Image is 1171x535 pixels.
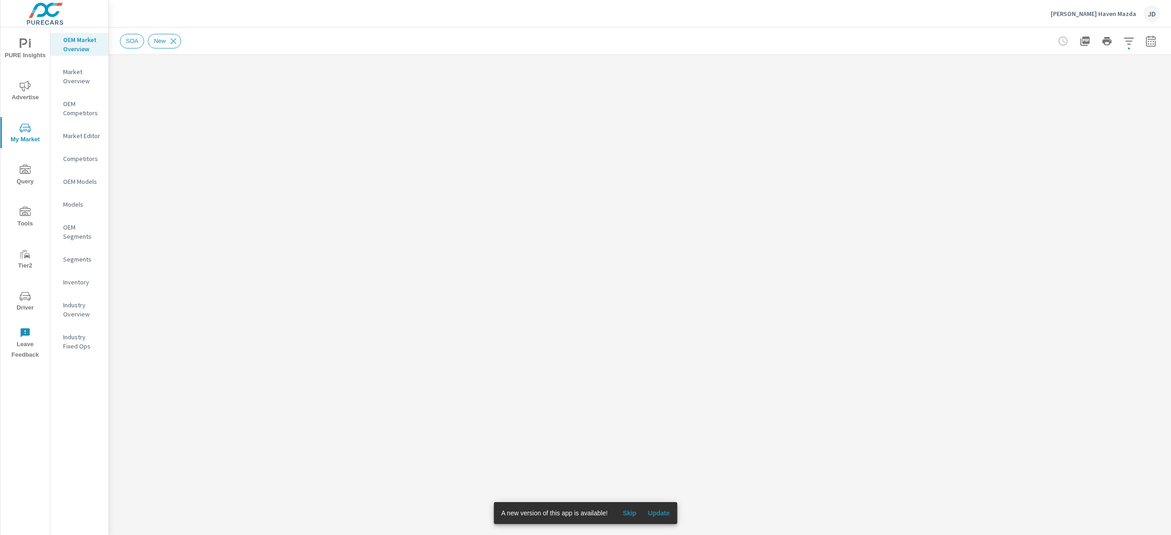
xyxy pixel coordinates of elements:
[1098,32,1116,50] button: Print Report
[3,207,47,229] span: Tools
[63,255,101,264] p: Segments
[1120,32,1138,50] button: Apply Filters
[148,34,181,48] div: New
[50,252,108,266] div: Segments
[50,33,108,56] div: OEM Market Overview
[63,200,101,209] p: Models
[50,175,108,188] div: OEM Models
[1127,66,1142,80] span: Save this to your personalized report
[1127,516,1142,530] span: Save this to your personalized report
[50,275,108,289] div: Inventory
[50,152,108,166] div: Competitors
[1112,68,1123,79] span: Find the biggest opportunities in your market for your inventory. Understand by postal code where...
[3,291,47,313] span: Driver
[63,131,101,140] p: Market Editor
[1142,32,1160,50] button: Select Date Range
[148,37,171,44] span: New
[644,506,673,520] button: Update
[1145,66,1160,80] button: Minimize Widget
[655,522,701,531] h5: Top Models
[648,509,670,517] span: Update
[50,298,108,321] div: Industry Overview
[50,129,108,143] div: Market Editor
[50,198,108,211] div: Models
[124,82,169,93] p: Last 6 months
[124,72,174,81] h5: Market View
[120,37,144,44] span: SOA
[3,80,47,103] span: Advertise
[50,220,108,243] div: OEM Segments
[63,300,101,319] p: Industry Overview
[1144,5,1160,22] div: JD
[50,65,108,88] div: Market Overview
[3,249,47,271] span: Tier2
[3,165,47,187] span: Query
[1051,10,1136,18] p: [PERSON_NAME] Haven Mazda
[0,27,50,364] div: nav menu
[501,509,608,517] span: A new version of this app is available!
[615,506,644,520] button: Skip
[618,509,640,517] span: Skip
[63,67,101,86] p: Market Overview
[1076,32,1094,50] button: "Export Report to PDF"
[63,154,101,163] p: Competitors
[1112,518,1123,529] span: Find the biggest opportunities within your model lineup nationwide. [Source: Market registration ...
[3,123,47,145] span: My Market
[1145,516,1160,530] a: See more details in report
[3,38,47,61] span: PURE Insights
[124,522,175,531] h5: Market Rank
[50,97,108,120] div: OEM Competitors
[63,332,101,351] p: Industry Fixed Ops
[63,35,101,53] p: OEM Market Overview
[1094,66,1109,80] button: Make Fullscreen
[63,223,101,241] p: OEM Segments
[1094,516,1109,530] button: Make Fullscreen
[63,177,101,186] p: OEM Models
[63,99,101,118] p: OEM Competitors
[3,327,47,360] span: Leave Feedback
[50,330,108,353] div: Industry Fixed Ops
[63,278,101,287] p: Inventory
